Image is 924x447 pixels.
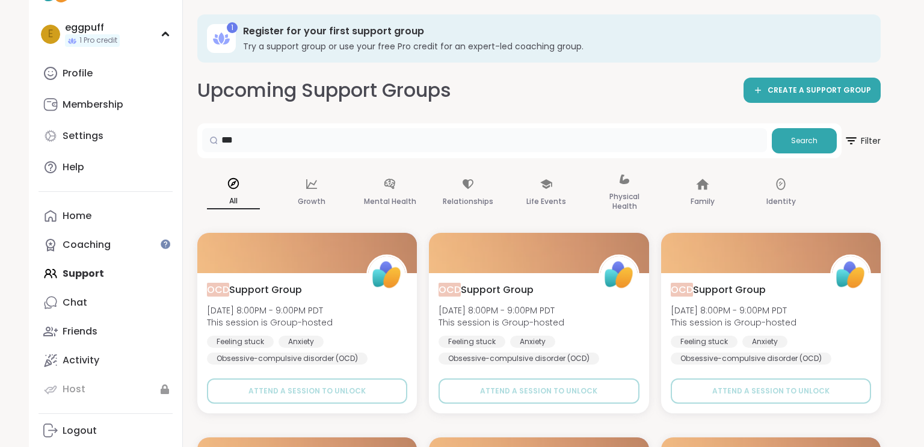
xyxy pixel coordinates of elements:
[712,386,830,396] span: Attend a session to unlock
[79,35,117,46] span: 1 Pro credit
[844,123,881,158] button: Filter
[207,353,368,365] div: Obsessive-compulsive disorder (OCD)
[38,375,173,404] a: Host
[38,288,173,317] a: Chat
[364,194,416,209] p: Mental Health
[248,386,366,396] span: Attend a session to unlock
[368,256,405,294] img: ShareWell
[38,90,173,119] a: Membership
[227,22,238,33] div: 1
[38,122,173,150] a: Settings
[766,194,796,209] p: Identity
[691,194,715,209] p: Family
[63,238,111,251] div: Coaching
[63,325,97,338] div: Friends
[207,283,229,297] span: OCD
[600,256,638,294] img: ShareWell
[439,304,564,316] span: [DATE] 8:00PM - 9:00PM PDT
[439,336,505,348] div: Feeling stuck
[207,194,260,209] p: All
[207,378,407,404] button: Attend a session to unlock
[844,126,881,155] span: Filter
[38,59,173,88] a: Profile
[791,135,818,146] span: Search
[671,283,693,297] span: OCD
[671,336,738,348] div: Feeling stuck
[298,194,325,209] p: Growth
[443,194,493,209] p: Relationships
[63,383,85,396] div: Host
[243,25,864,38] h3: Register for your first support group
[63,354,99,367] div: Activity
[38,202,173,230] a: Home
[38,230,173,259] a: Coaching
[772,128,837,153] button: Search
[63,424,97,437] div: Logout
[63,161,84,174] div: Help
[63,209,91,223] div: Home
[207,336,274,348] div: Feeling stuck
[742,336,787,348] div: Anxiety
[671,353,831,365] div: Obsessive-compulsive disorder (OCD)
[38,153,173,182] a: Help
[207,283,302,297] span: Support Group
[38,416,173,445] a: Logout
[439,283,534,297] span: Support Group
[768,85,871,96] span: CREATE A SUPPORT GROUP
[63,98,123,111] div: Membership
[671,316,796,328] span: This session is Group-hosted
[598,190,651,214] p: Physical Health
[439,353,599,365] div: Obsessive-compulsive disorder (OCD)
[197,77,451,104] h2: Upcoming Support Groups
[279,336,324,348] div: Anxiety
[161,239,170,249] iframe: Spotlight
[526,194,566,209] p: Life Events
[38,317,173,346] a: Friends
[439,283,461,297] span: OCD
[65,21,120,34] div: eggpuff
[243,40,864,52] h3: Try a support group or use your free Pro credit for an expert-led coaching group.
[63,296,87,309] div: Chat
[671,283,766,297] span: Support Group
[207,316,333,328] span: This session is Group-hosted
[439,378,639,404] button: Attend a session to unlock
[207,304,333,316] span: [DATE] 8:00PM - 9:00PM PDT
[744,78,881,103] a: CREATE A SUPPORT GROUP
[671,304,796,316] span: [DATE] 8:00PM - 9:00PM PDT
[63,67,93,80] div: Profile
[48,26,53,42] span: e
[832,256,869,294] img: ShareWell
[439,316,564,328] span: This session is Group-hosted
[510,336,555,348] div: Anxiety
[38,346,173,375] a: Activity
[671,378,871,404] button: Attend a session to unlock
[480,386,597,396] span: Attend a session to unlock
[63,129,103,143] div: Settings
